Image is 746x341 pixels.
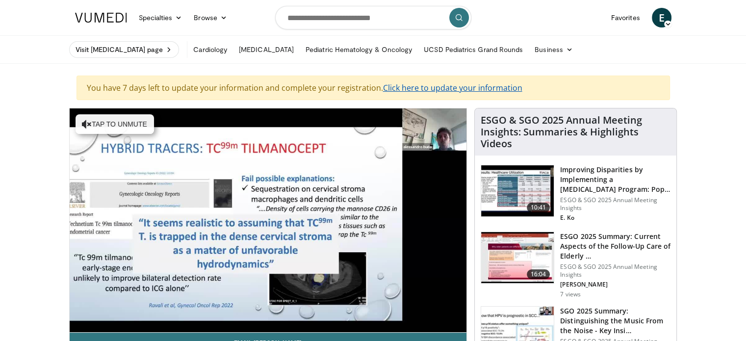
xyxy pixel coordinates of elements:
input: Search topics, interventions [275,6,471,29]
a: Pediatric Hematology & Oncology [300,40,418,59]
a: Browse [188,8,233,27]
p: [PERSON_NAME] [560,281,670,289]
p: 7 views [560,290,581,298]
a: Business [529,40,579,59]
h3: SGO 2025 Summary: Distinguishing the Music From the Noise - Key Insi… [560,306,670,336]
h3: Improving Disparities by Implementing a [MEDICAL_DATA] Program: Pop… [560,165,670,194]
h4: ESGO & SGO 2025 Annual Meeting Insights: Summaries & Highlights Videos [481,114,670,150]
h3: ESGO 2025 Summary: Current Aspects of the Follow-Up Care of Elderly … [560,232,670,261]
a: 16:04 ESGO 2025 Summary: Current Aspects of the Follow-Up Care of Elderly … ESGO & SGO 2025 Annua... [481,232,670,298]
a: E [652,8,671,27]
div: You have 7 days left to update your information and complete your registration. [77,76,670,100]
img: VuMedi Logo [75,13,127,23]
a: [MEDICAL_DATA] [233,40,300,59]
video-js: Video Player [70,108,467,333]
span: 10:41 [527,203,550,212]
button: Tap to unmute [76,114,154,134]
a: 10:41 Improving Disparities by Implementing a [MEDICAL_DATA] Program: Pop… ESGO & SGO 2025 Annual... [481,165,670,224]
img: 7a7ed7e5-693b-456b-a88c-89d83c63133b.150x105_q85_crop-smart_upscale.jpg [481,232,554,283]
a: Cardiology [187,40,233,59]
img: b2a36dc3-b936-499d-a777-ac8ba44129e2.150x105_q85_crop-smart_upscale.jpg [481,165,554,216]
a: UCSD Pediatrics Grand Rounds [418,40,529,59]
a: Visit [MEDICAL_DATA] page [69,41,180,58]
span: 16:04 [527,269,550,279]
p: E. Ko [560,214,670,222]
p: ESGO & SGO 2025 Annual Meeting Insights [560,263,670,279]
p: ESGO & SGO 2025 Annual Meeting Insights [560,196,670,212]
a: Specialties [133,8,188,27]
a: Favorites [605,8,646,27]
a: Click here to update your information [383,82,522,93]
